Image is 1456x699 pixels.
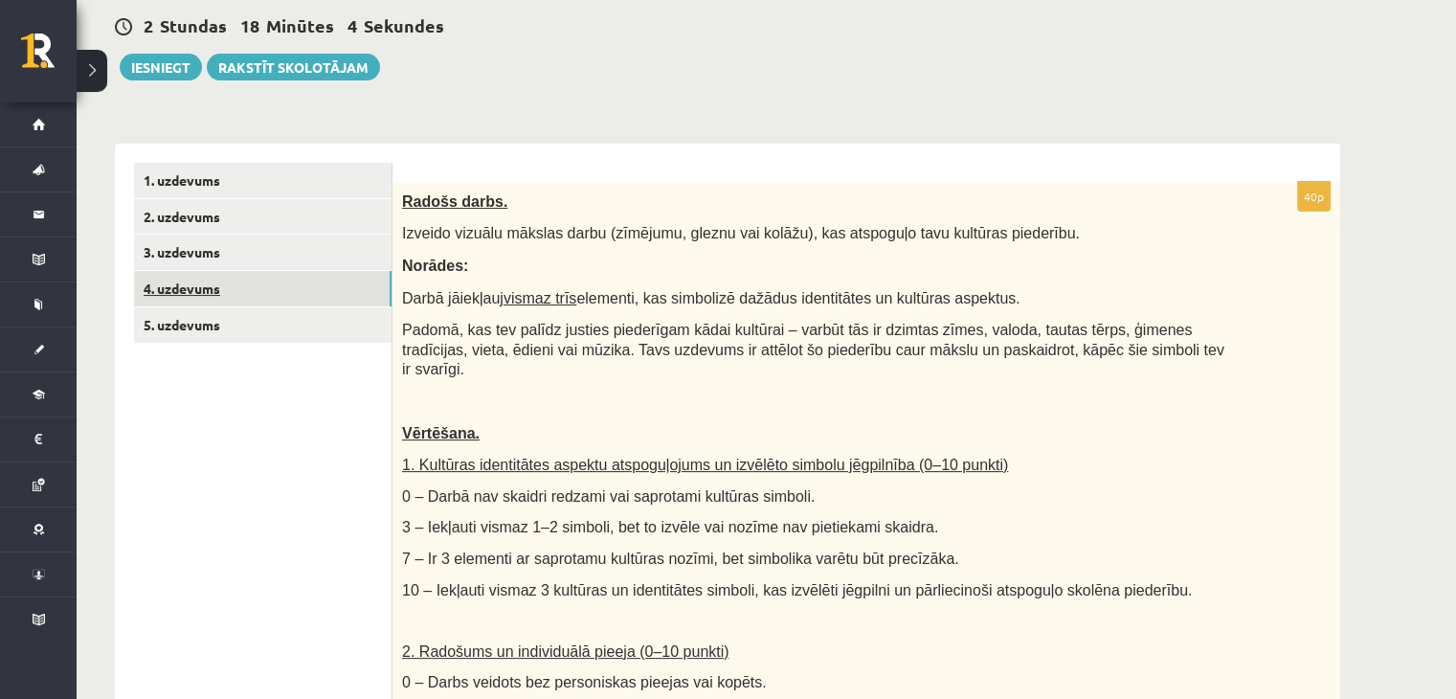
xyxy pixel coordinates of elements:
a: 3. uzdevums [134,235,392,270]
span: Stundas [160,14,227,36]
button: Iesniegt [120,54,202,80]
span: 0 – Darbā nav skaidri redzami vai saprotami kultūras simboli. [402,488,815,505]
span: 2 [144,14,153,36]
a: 2. uzdevums [134,199,392,235]
span: Norādes: [402,258,468,274]
span: 3 – Iekļauti vismaz 1–2 simboli, bet to izvēle vai nozīme nav pietiekami skaidra. [402,519,938,535]
p: 40p [1297,181,1331,212]
a: Rakstīt skolotājam [207,54,380,80]
span: 1. Kultūras identitātes aspektu atspoguļojums un izvēlēto simbolu jēgpilnība (0–10 punkti) [402,457,1008,473]
span: 2. Radošums un individuālā pieeja (0–10 punkti) [402,643,729,660]
span: Vērtēšana. [402,425,480,441]
span: 7 – Ir 3 elementi ar saprotamu kultūras nozīmi, bet simbolika varētu būt precīzāka. [402,551,959,567]
span: Sekundes [364,14,444,36]
span: Minūtes [266,14,334,36]
span: Padomā, kas tev palīdz justies piederīgam kādai kultūrai – varbūt tās ir dzimtas zīmes, valoda, t... [402,322,1224,377]
u: vismaz trīs [504,290,576,306]
span: Radošs darbs. [402,193,507,210]
span: Darbā jāiekļauj elementi, kas simbolizē dažādus identitātes un kultūras aspektus. [402,290,1020,306]
span: 18 [240,14,259,36]
a: Rīgas 1. Tālmācības vidusskola [21,34,77,81]
a: 4. uzdevums [134,271,392,306]
span: 10 – Iekļauti vismaz 3 kultūras un identitātes simboli, kas izvēlēti jēgpilni un pārliecinoši ats... [402,582,1192,598]
span: Izveido vizuālu mākslas darbu (zīmējumu, gleznu vai kolāžu), kas atspoguļo tavu kultūras piederību. [402,225,1080,241]
a: 1. uzdevums [134,163,392,198]
span: 0 – Darbs veidots bez personiskas pieejas vai kopēts. [402,674,767,690]
span: 4 [347,14,357,36]
a: 5. uzdevums [134,307,392,343]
